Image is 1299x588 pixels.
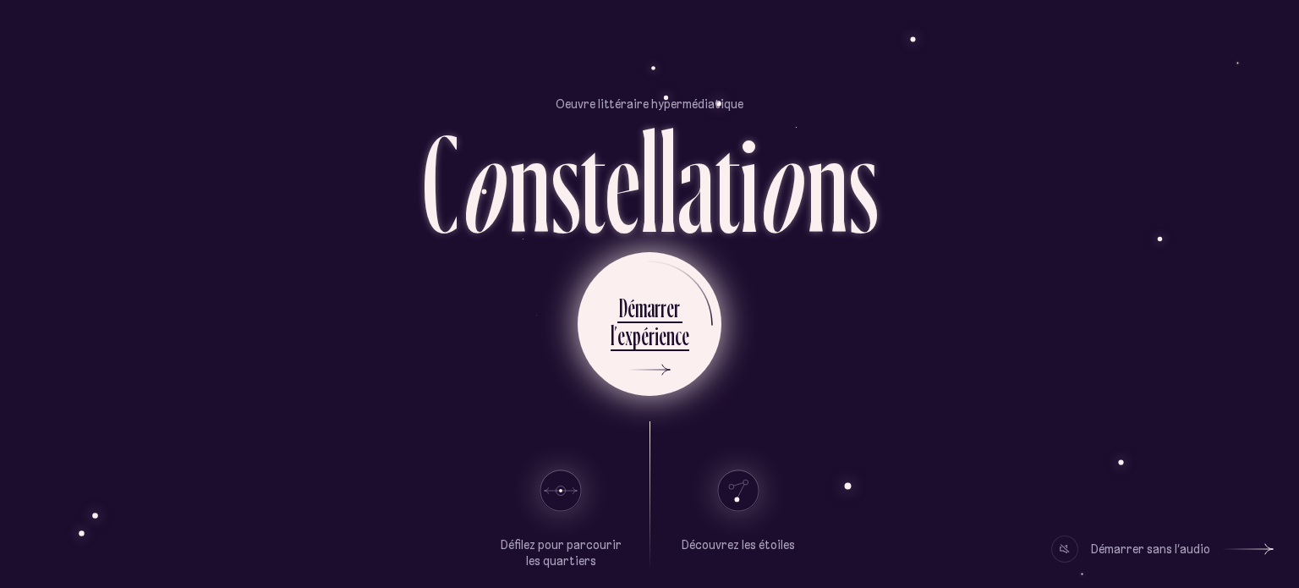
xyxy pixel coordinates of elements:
[649,319,655,352] div: r
[635,291,647,324] div: m
[641,319,649,352] div: é
[633,319,641,352] div: p
[628,291,635,324] div: é
[674,291,680,324] div: r
[580,113,606,252] div: t
[614,319,617,352] div: ’
[606,113,640,252] div: e
[666,319,675,352] div: n
[682,319,689,352] div: e
[1091,536,1210,563] div: Démarrer sans l’audio
[422,113,458,252] div: C
[647,291,655,324] div: a
[682,537,795,554] p: Découvrez les étoiles
[659,113,677,252] div: l
[807,113,848,252] div: n
[655,291,660,324] div: r
[458,113,509,252] div: o
[556,96,743,113] p: Oeuvre littéraire hypermédiatique
[497,537,624,570] p: Défilez pour parcourir les quartiers
[666,291,674,324] div: e
[619,291,628,324] div: D
[660,291,666,324] div: r
[509,113,551,252] div: n
[617,319,625,352] div: e
[1051,536,1274,563] button: Démarrer sans l’audio
[715,113,740,252] div: t
[655,319,659,352] div: i
[677,113,715,252] div: a
[625,319,633,352] div: x
[611,319,614,352] div: l
[756,113,807,252] div: o
[659,319,666,352] div: e
[640,113,659,252] div: l
[740,113,759,252] div: i
[675,319,682,352] div: c
[578,252,721,396] button: Démarrerl’expérience
[551,113,580,252] div: s
[848,113,878,252] div: s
